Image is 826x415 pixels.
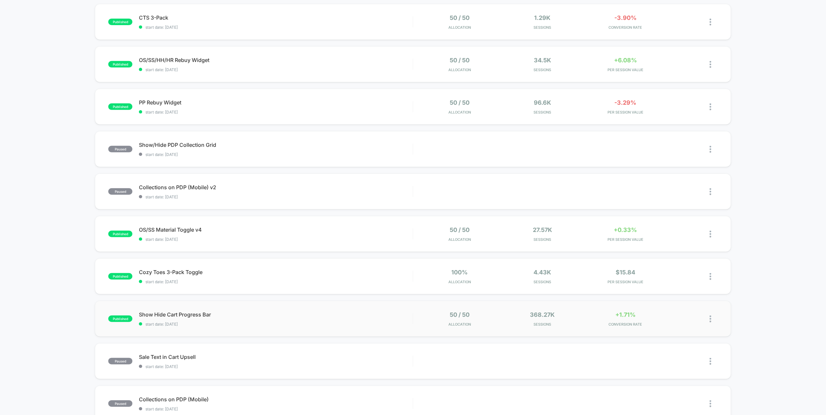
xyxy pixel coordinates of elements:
span: +6.08% [614,57,637,64]
span: 96.6k [534,99,551,106]
img: close [710,273,711,280]
span: Allocation [448,25,471,30]
span: Sessions [503,280,582,284]
span: Allocation [448,237,471,242]
span: 50 / 50 [450,311,470,318]
span: paused [108,358,132,364]
img: close [710,146,711,153]
span: paused [108,146,132,152]
span: PER SESSION VALUE [586,237,665,242]
img: close [710,358,711,365]
span: start date: [DATE] [139,152,413,157]
span: Sessions [503,25,582,30]
span: 100% [451,269,468,276]
span: CTS 3-Pack [139,14,413,21]
span: -3.29% [615,99,637,106]
span: 34.5k [534,57,551,64]
span: Sessions [503,110,582,115]
span: Allocation [448,110,471,115]
span: 368.27k [530,311,555,318]
span: Collections on PDP (Mobile) v2 [139,184,413,191]
img: close [710,19,711,25]
span: -3.90% [614,14,637,21]
span: 27.57k [533,226,552,233]
span: Show/Hide PDP Collection Grid [139,142,413,148]
span: 4.43k [534,269,551,276]
span: Sessions [503,68,582,72]
img: close [710,231,711,238]
span: CONVERSION RATE [586,322,665,327]
span: start date: [DATE] [139,279,413,284]
span: 50 / 50 [450,57,470,64]
span: Allocation [448,68,471,72]
span: start date: [DATE] [139,237,413,242]
span: Sessions [503,322,582,327]
img: close [710,315,711,322]
span: +1.71% [615,311,636,318]
span: paused [108,188,132,195]
span: Show Hide Cart Progress Bar [139,311,413,318]
span: published [108,315,132,322]
span: start date: [DATE] [139,110,413,115]
span: published [108,19,132,25]
img: close [710,103,711,110]
span: Sale Text in Cart Upsell [139,354,413,360]
span: 50 / 50 [450,99,470,106]
span: PP Rebuy Widget [139,99,413,106]
span: Sessions [503,237,582,242]
img: close [710,400,711,407]
span: Cozy Toes 3-Pack Toggle [139,269,413,275]
span: PER SESSION VALUE [586,110,665,115]
span: paused [108,400,132,407]
span: published [108,103,132,110]
span: CONVERSION RATE [586,25,665,30]
span: 50 / 50 [450,14,470,21]
span: start date: [DATE] [139,322,413,327]
span: start date: [DATE] [139,67,413,72]
span: +0.33% [614,226,637,233]
span: Allocation [448,280,471,284]
span: published [108,231,132,237]
span: Collections on PDP (Mobile) [139,396,413,403]
span: 1.29k [534,14,551,21]
span: 50 / 50 [450,226,470,233]
span: PER SESSION VALUE [586,280,665,284]
img: close [710,61,711,68]
span: PER SESSION VALUE [586,68,665,72]
img: close [710,188,711,195]
span: published [108,61,132,68]
span: Allocation [448,322,471,327]
span: published [108,273,132,280]
span: start date: [DATE] [139,364,413,369]
span: $15.84 [616,269,635,276]
span: start date: [DATE] [139,407,413,411]
span: start date: [DATE] [139,25,413,30]
span: OS/SS/HH/HR Rebuy Widget [139,57,413,63]
span: OS/SS Material Toggle v4 [139,226,413,233]
span: start date: [DATE] [139,194,413,199]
